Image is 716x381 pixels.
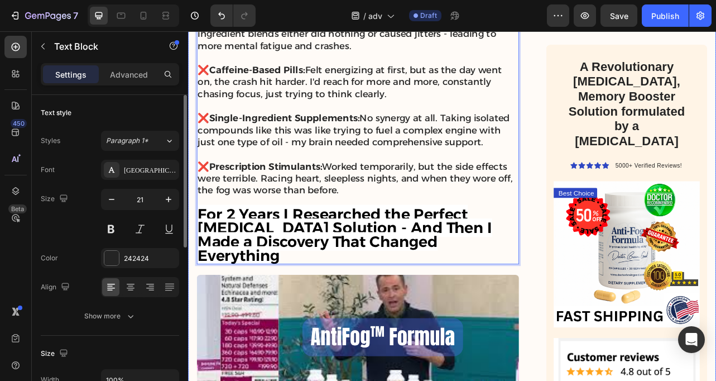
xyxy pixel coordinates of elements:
p: 7 [73,9,78,22]
div: Styles [41,136,60,146]
div: [GEOGRAPHIC_DATA] [124,165,176,175]
span: Draft [420,11,437,21]
button: Paragraph 1* [101,131,179,151]
div: Color [41,253,58,263]
span: 5000+ Verified Reviews! [542,166,626,175]
iframe: Design area [188,31,716,381]
div: Show more [84,311,136,322]
div: Text style [41,108,71,118]
span: adv [368,10,382,22]
span: Save [610,11,628,21]
div: Size [41,346,70,361]
div: Undo/Redo [210,4,256,27]
p: Worked temporarily, but the side effects were terrible. Racing heart, sleepless nights, and when ... [12,164,419,209]
span: / [363,10,366,22]
p: Best Choice [470,199,515,211]
p: Felt energizing at first, but as the day went on, the crash hit harder. I'd reach for more and mo... [12,41,419,87]
button: Save [600,4,637,27]
button: Show more [41,306,179,326]
div: Open Intercom Messenger [678,326,705,353]
p: No synergy at all. Taking isolated compounds like this was like trying to fuel a complex engine w... [12,102,419,148]
strong: ❌Prescription Stimulants: [12,164,170,178]
span: Paragraph 1* [106,136,148,146]
div: Publish [651,10,679,22]
p: Advanced [110,69,148,80]
img: gempages_578976618014311217-1d9f7106-6508-45f1-86f9-8ebbb7075a7b.png [464,190,649,376]
div: 450 [11,119,27,128]
button: 7 [4,4,83,27]
button: Publish [642,4,689,27]
strong: ❌Caffeine-Based Pills: [12,42,148,56]
div: Beta [8,204,27,213]
strong: For 2 Years I Researched the Perfect [MEDICAL_DATA] Solution - And Then I Made a Discovery That C... [12,220,386,296]
p: Settings [55,69,87,80]
div: Size [41,192,70,207]
div: Font [41,165,55,175]
strong: ❌Single-Ingredient Supplements: [12,103,218,117]
strong: A Revolutionary [MEDICAL_DATA], Memory Booster Solution formulated by a [MEDICAL_DATA] [483,36,630,147]
div: Align [41,280,72,295]
div: 242424 [124,254,176,264]
p: Text Block [54,40,149,53]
